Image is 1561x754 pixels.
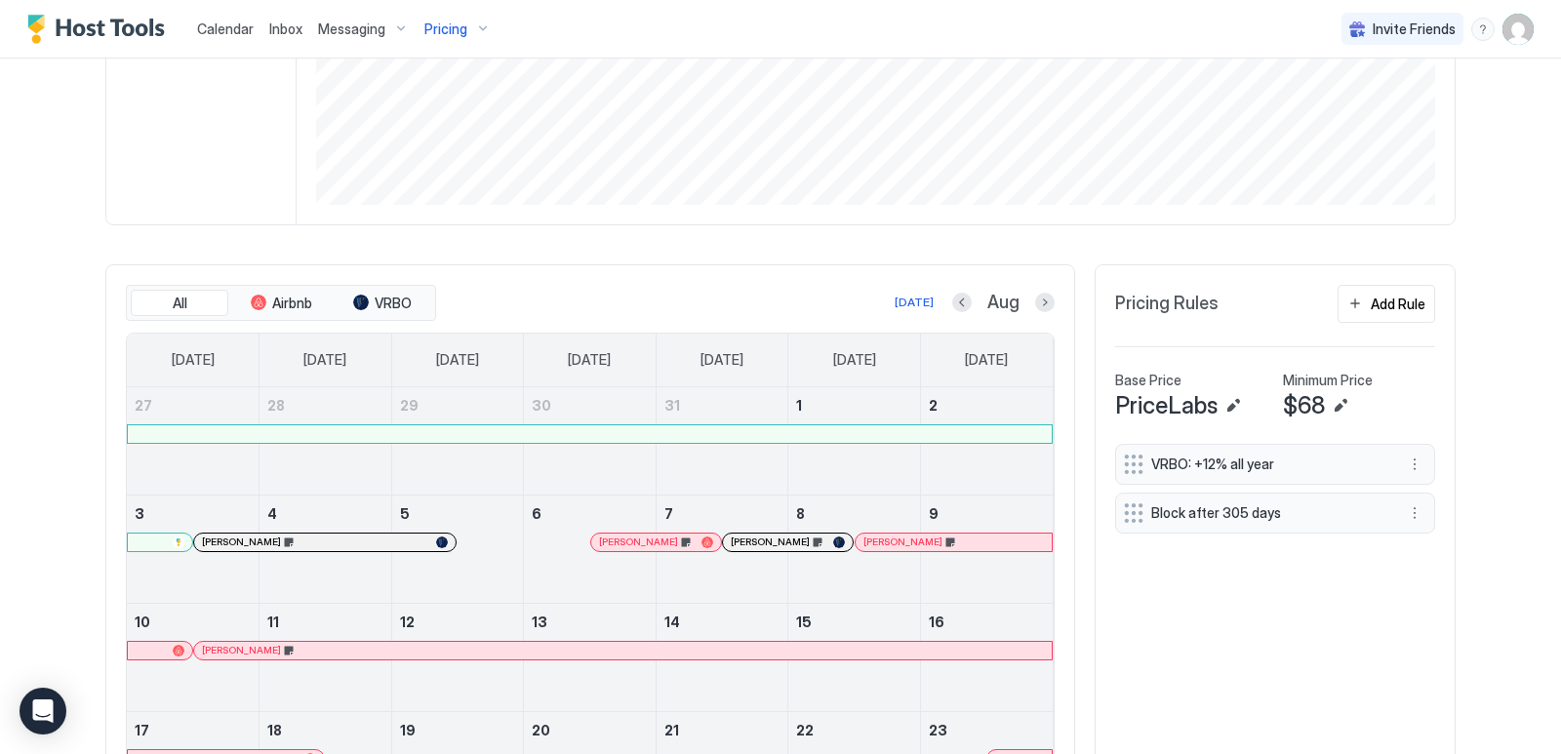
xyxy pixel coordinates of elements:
span: 3 [135,505,144,522]
td: August 16, 2025 [920,603,1053,711]
span: [DATE] [568,351,611,369]
span: Messaging [318,20,385,38]
div: [PERSON_NAME] [202,644,1044,656]
span: 10 [135,614,150,630]
a: Inbox [269,19,302,39]
span: [DATE] [172,351,215,369]
div: menu [1403,453,1426,476]
td: July 30, 2025 [524,387,657,496]
td: August 11, 2025 [260,603,392,711]
span: [PERSON_NAME] [731,536,810,548]
button: All [131,290,228,317]
td: August 3, 2025 [127,495,260,603]
span: 13 [532,614,547,630]
td: August 10, 2025 [127,603,260,711]
span: 27 [135,397,152,414]
span: Minimum Price [1283,372,1373,389]
span: Base Price [1115,372,1181,389]
span: VRBO [375,295,412,312]
span: [DATE] [436,351,479,369]
span: 22 [796,722,814,738]
a: August 22, 2025 [788,712,920,748]
a: Friday [814,334,896,386]
span: PriceLabs [1115,391,1218,420]
span: [DATE] [303,351,346,369]
span: [PERSON_NAME] [599,536,678,548]
span: 28 [267,397,285,414]
span: 29 [400,397,419,414]
span: 23 [929,722,947,738]
a: August 10, 2025 [127,604,259,640]
span: 11 [267,614,279,630]
div: Add Rule [1371,294,1425,314]
a: Thursday [681,334,763,386]
td: August 9, 2025 [920,495,1053,603]
div: menu [1403,501,1426,525]
a: Monday [284,334,366,386]
button: Edit [1221,394,1245,417]
a: August 15, 2025 [788,604,920,640]
div: Open Intercom Messenger [20,688,66,734]
button: Airbnb [232,290,330,317]
span: 31 [664,397,680,414]
span: Aug [987,292,1020,314]
button: Add Rule [1338,285,1435,323]
span: VRBO: +12% all year [1151,456,1383,473]
span: [PERSON_NAME] [202,644,281,656]
a: August 20, 2025 [524,712,656,748]
span: 12 [400,614,415,630]
a: August 2, 2025 [921,387,1053,423]
a: Tuesday [417,334,499,386]
a: August 16, 2025 [921,604,1053,640]
div: tab-group [126,285,436,322]
span: 6 [532,505,541,522]
a: August 17, 2025 [127,712,259,748]
a: August 13, 2025 [524,604,656,640]
span: 20 [532,722,550,738]
a: August 7, 2025 [657,496,788,532]
a: August 21, 2025 [657,712,788,748]
span: Invite Friends [1373,20,1456,38]
span: [DATE] [965,351,1008,369]
a: July 31, 2025 [657,387,788,423]
div: [PERSON_NAME] [863,536,1044,548]
div: User profile [1502,14,1534,45]
a: July 29, 2025 [392,387,524,423]
a: Sunday [152,334,234,386]
span: 30 [532,397,551,414]
td: August 15, 2025 [788,603,921,711]
td: August 13, 2025 [524,603,657,711]
span: [PERSON_NAME] [863,536,942,548]
button: Previous month [952,293,972,312]
a: August 18, 2025 [260,712,391,748]
span: [DATE] [700,351,743,369]
a: August 4, 2025 [260,496,391,532]
a: August 14, 2025 [657,604,788,640]
td: August 14, 2025 [656,603,788,711]
div: [PERSON_NAME] [731,536,845,548]
span: 17 [135,722,149,738]
span: 4 [267,505,277,522]
span: 14 [664,614,680,630]
td: July 28, 2025 [260,387,392,496]
td: July 31, 2025 [656,387,788,496]
td: August 6, 2025 [524,495,657,603]
span: 16 [929,614,944,630]
span: 9 [929,505,939,522]
td: August 12, 2025 [391,603,524,711]
a: Calendar [197,19,254,39]
a: July 28, 2025 [260,387,391,423]
span: [DATE] [833,351,876,369]
td: July 27, 2025 [127,387,260,496]
div: [PERSON_NAME] [599,536,713,548]
span: 18 [267,722,282,738]
td: August 7, 2025 [656,495,788,603]
span: Inbox [269,20,302,37]
span: 1 [796,397,802,414]
span: 8 [796,505,805,522]
a: August 19, 2025 [392,712,524,748]
div: [PERSON_NAME] [202,536,449,548]
a: Host Tools Logo [27,15,174,44]
a: July 30, 2025 [524,387,656,423]
a: August 5, 2025 [392,496,524,532]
